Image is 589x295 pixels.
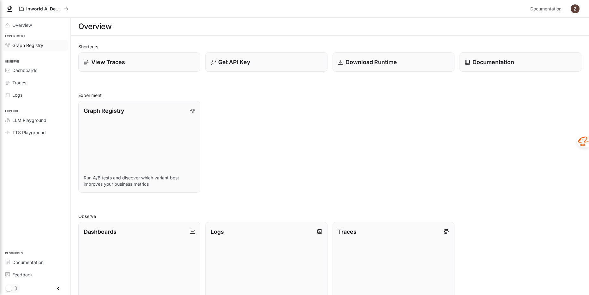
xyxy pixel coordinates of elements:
a: TTS Playground [3,127,68,138]
p: Logs [211,227,224,236]
span: TTS Playground [12,129,46,136]
p: Graph Registry [84,106,124,115]
a: Documentation [460,52,581,72]
p: Dashboards [84,227,117,236]
h1: Overview [78,20,111,33]
span: Logs [12,92,22,98]
p: Traces [338,227,357,236]
p: Documentation [472,58,514,66]
h2: Shortcuts [78,43,581,50]
span: LLM Playground [12,117,46,123]
button: All workspaces [16,3,71,15]
a: Documentation [528,3,566,15]
span: Graph Registry [12,42,43,49]
span: Feedback [12,271,33,278]
a: Overview [3,20,68,31]
a: Download Runtime [333,52,454,72]
span: Overview [12,22,32,28]
img: User avatar [571,4,580,13]
a: Feedback [3,269,68,280]
a: Documentation [3,257,68,268]
p: Get API Key [218,58,250,66]
h2: Observe [78,213,581,220]
a: Graph Registry [3,40,68,51]
a: Graph RegistryRun A/B tests and discover which variant best improves your business metrics [78,101,200,193]
p: Download Runtime [346,58,397,66]
h2: Experiment [78,92,581,99]
span: Documentation [530,5,562,13]
a: Dashboards [3,65,68,76]
a: LLM Playground [3,115,68,126]
span: Traces [12,79,26,86]
button: Get API Key [205,52,327,72]
a: Traces [3,77,68,88]
button: User avatar [569,3,581,15]
p: View Traces [91,58,125,66]
span: Documentation [12,259,44,266]
a: Logs [3,89,68,100]
span: Dark mode toggle [6,285,12,292]
p: Inworld AI Demos [26,6,62,12]
button: Close drawer [51,282,65,295]
a: View Traces [78,52,200,72]
span: Dashboards [12,67,37,74]
p: Run A/B tests and discover which variant best improves your business metrics [84,175,195,187]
